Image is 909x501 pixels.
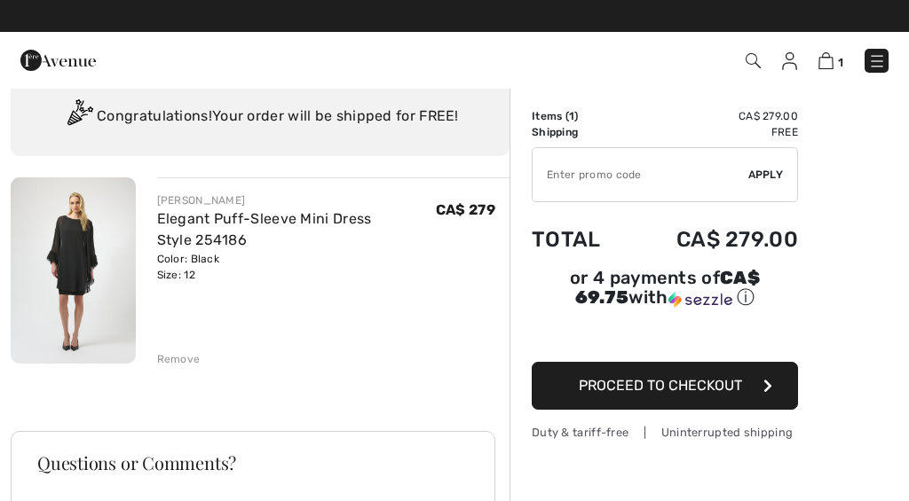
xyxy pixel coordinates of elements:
td: CA$ 279.00 [628,209,798,270]
button: Proceed to Checkout [532,362,798,410]
img: Sezzle [668,292,732,308]
div: Duty & tariff-free | Uninterrupted shipping [532,424,798,441]
a: Elegant Puff-Sleeve Mini Dress Style 254186 [157,210,372,248]
img: Shopping Bag [818,52,834,69]
span: CA$ 279 [436,201,495,218]
a: 1ère Avenue [20,51,96,67]
a: 1 [818,50,843,71]
img: 1ère Avenue [20,43,96,78]
div: [PERSON_NAME] [157,192,436,208]
td: Items ( ) [532,108,628,124]
div: Remove [157,351,201,367]
div: or 4 payments ofCA$ 69.75withSezzle Click to learn more about Sezzle [532,270,798,316]
img: My Info [782,52,797,70]
h3: Questions or Comments? [37,454,469,472]
div: Congratulations! Your order will be shipped for FREE! [32,99,488,135]
img: Search [746,53,761,68]
td: Total [532,209,628,270]
span: 1 [569,110,574,122]
td: Free [628,124,798,140]
input: Promo code [533,148,748,201]
div: Color: Black Size: 12 [157,251,436,283]
img: Menu [868,52,886,70]
span: Apply [748,167,784,183]
iframe: PayPal-paypal [532,316,798,356]
img: Elegant Puff-Sleeve Mini Dress Style 254186 [11,177,136,364]
td: CA$ 279.00 [628,108,798,124]
img: Congratulation2.svg [61,99,97,135]
div: or 4 payments of with [532,270,798,309]
span: 1 [838,56,843,69]
span: CA$ 69.75 [575,267,760,308]
td: Shipping [532,124,628,140]
span: Proceed to Checkout [579,377,742,394]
